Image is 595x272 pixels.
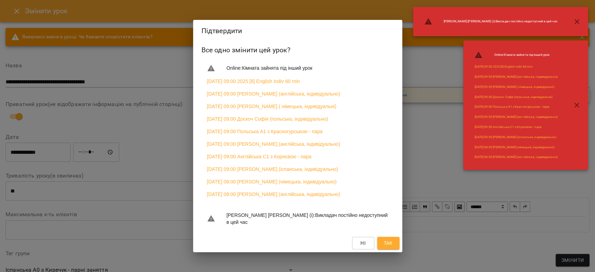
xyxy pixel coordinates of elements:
a: [DATE] 09:00 Польська А1 з Красногурською - пара [474,105,549,109]
a: [DATE] 09:00 Польська А1 з Красногурською - пара [207,128,323,135]
h2: Підтвердити [201,25,394,36]
a: [DATE] 09:00 Англійська С1 з Корнєвою - пара [207,153,312,160]
a: [DATE] 09:00 [PERSON_NAME] (англійська, індивідуально) [474,115,557,119]
a: [DATE] 09:00 [PERSON_NAME] (англійська, індивідуально) [207,90,340,97]
a: [DATE] 09:00 [PERSON_NAME] ( німецька, індивідуальні) [474,85,554,89]
button: Ні [352,237,374,249]
h6: Все одно змінити цей урок? [201,45,394,55]
a: [DATE] 09:00 Доскоч Софія (польська, індивідуально) [474,95,552,99]
span: Так [383,239,392,247]
a: [DATE] 09:00 2025 [8] English Indiv 60 min [474,65,532,69]
a: [DATE] 09:00 [PERSON_NAME] (англійська, індивідуально) [207,141,340,148]
li: Online : Кімната зайнята під інший урок [469,48,563,62]
a: [DATE] 08:00 [PERSON_NAME] (англійська, індивідуально) [207,191,340,198]
a: [DATE] 09:00 Англійська С1 з Корнєвою - пара [474,125,541,129]
li: [PERSON_NAME] [PERSON_NAME] (і) : Викладач постійно недоступний в цей час [419,15,563,29]
a: [DATE] 09:00 [PERSON_NAME] (іспанська, індивідуально) [474,135,556,139]
a: [DATE] 09:00 2025 [8] English Indiv 60 min [207,78,300,85]
a: [DATE] 09:00 [PERSON_NAME] ( німецька, індивідуальні) [207,103,336,110]
a: [DATE] 09:00 [PERSON_NAME] (англійська, індивідуально) [474,75,557,79]
a: [DATE] 09:00 Доскоч Софія (польська, індивідуально) [207,115,328,122]
a: [DATE] 09:00 [PERSON_NAME] (іспанська, індивідуально) [207,166,338,173]
a: [DATE] 08:00 [PERSON_NAME] (англійська, індивідуально) [474,155,557,159]
button: Так [377,237,399,249]
li: [PERSON_NAME] [PERSON_NAME] (і) : Викладач постійно недоступний в цей час [201,209,394,228]
span: Ні [360,239,366,247]
li: Online : Кімната зайнята під інший урок [201,61,394,75]
a: [DATE] 08:00 [PERSON_NAME] (німецька, індивідуально) [474,145,555,150]
a: [DATE] 08:00 [PERSON_NAME] (німецька, індивідуально) [207,178,337,185]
